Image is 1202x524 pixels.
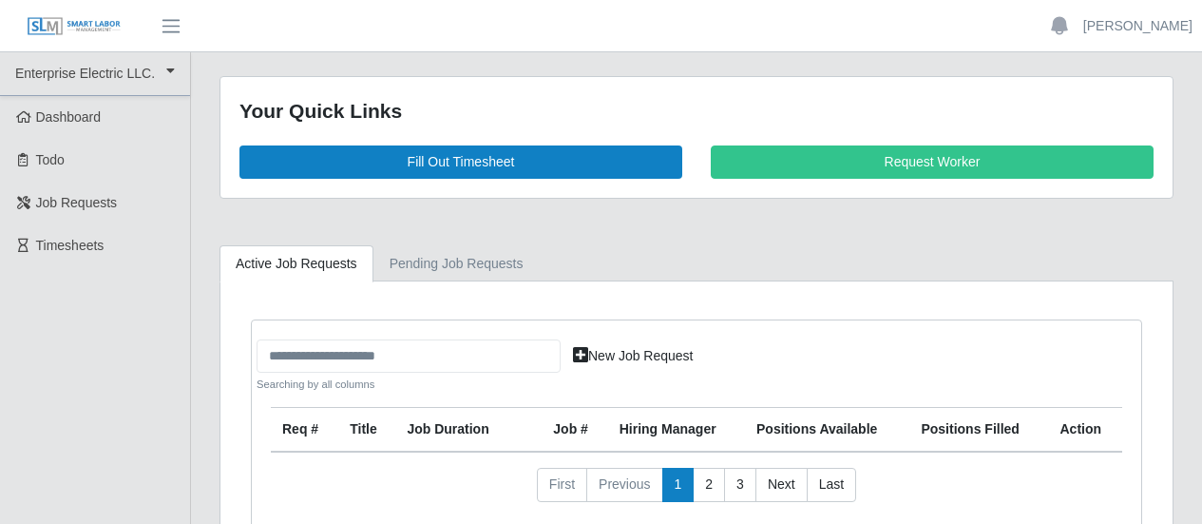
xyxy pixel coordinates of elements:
a: 2 [693,468,725,502]
img: SLM Logo [27,16,122,37]
div: Your Quick Links [239,96,1154,126]
a: Active Job Requests [219,245,373,282]
a: Last [807,468,856,502]
a: Pending Job Requests [373,245,540,282]
span: Timesheets [36,238,105,253]
th: Positions Filled [909,408,1048,453]
span: Todo [36,152,65,167]
a: Request Worker [711,146,1154,179]
th: Job # [542,408,607,453]
th: Title [338,408,395,453]
th: Req # [271,408,338,453]
th: Action [1049,408,1123,453]
nav: pagination [271,468,1122,517]
a: New Job Request [561,340,706,373]
a: Fill Out Timesheet [239,146,682,179]
th: Job Duration [395,408,515,453]
span: Job Requests [36,195,118,210]
a: 1 [662,468,695,502]
a: Next [755,468,808,502]
th: Positions Available [745,408,909,453]
th: Hiring Manager [608,408,745,453]
a: [PERSON_NAME] [1083,16,1192,36]
span: Dashboard [36,109,102,125]
a: 3 [724,468,756,502]
small: Searching by all columns [257,377,561,393]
